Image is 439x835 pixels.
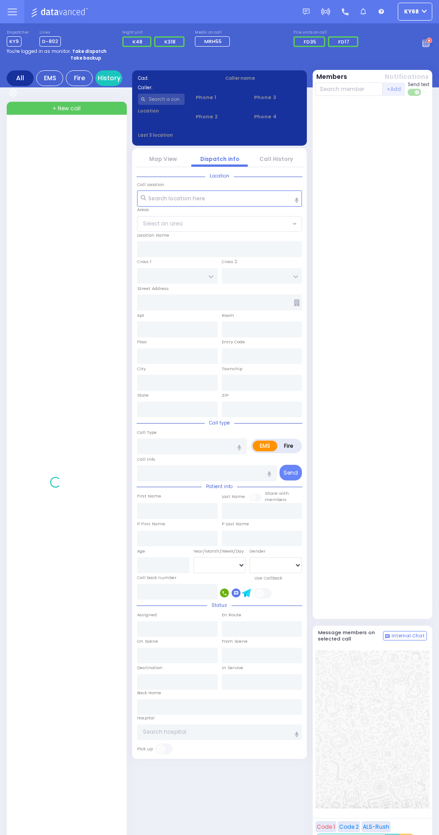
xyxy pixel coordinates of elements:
[315,821,336,832] button: Code 1
[207,602,232,609] span: Status
[36,70,63,86] div: EMS
[7,36,22,47] span: KY9
[137,312,144,319] label: Apt
[318,630,383,641] h5: Message members on selected call
[196,113,243,121] span: Phone 2
[138,84,214,91] label: Caller:
[294,299,300,306] span: Other building occupants
[316,72,347,82] button: Members
[137,456,155,463] label: Call Info
[277,441,301,451] label: Fire
[137,286,169,292] label: Street Address
[138,94,185,105] input: Search a contact
[137,232,169,238] label: Location Name
[143,220,183,228] span: Select an area
[222,259,237,265] label: Cross 2
[137,575,176,581] label: Call back number
[293,30,361,35] label: Fire units on call
[137,190,302,207] input: Search location here
[149,155,177,163] a: Map View
[137,207,149,213] label: Areas
[138,108,185,114] label: Location
[137,339,147,345] label: Floor
[250,548,266,554] label: Gender
[398,3,432,21] button: ky68
[222,638,248,645] label: From Scene
[66,70,93,86] div: Fire
[95,70,122,86] a: History
[253,441,277,451] label: EMS
[164,38,176,45] span: K318
[265,497,287,502] span: members
[385,634,390,639] img: comment-alt.png
[303,9,310,15] img: message.svg
[7,70,34,86] div: All
[259,155,293,163] a: Call History
[362,821,391,832] button: ALS-Rush
[222,493,245,500] label: Last Name
[205,420,234,426] span: Call type
[194,548,246,554] div: Year/Month/Week/Day
[315,82,383,96] input: Search member
[133,38,142,45] span: K48
[70,55,101,61] strong: Take backup
[137,182,164,188] label: Call Location
[39,36,61,47] span: D-802
[338,821,360,832] button: Code 2
[137,665,163,671] label: Destination
[137,612,157,618] label: Assigned
[137,638,158,645] label: On Scene
[137,715,155,721] label: Hospital
[222,521,249,527] label: P Last Name
[138,75,214,82] label: Cad:
[254,94,301,101] span: Phone 3
[195,30,232,35] label: Medic on call
[137,746,153,752] label: Pick up
[137,548,145,554] label: Age
[222,312,234,319] label: Room
[7,48,71,55] span: You're logged in as monitor.
[392,633,425,639] span: Internal Chat
[137,493,161,499] label: First Name
[137,366,146,372] label: City
[137,259,151,265] label: Cross 1
[31,6,90,17] img: Logo
[408,88,422,97] label: Turn off text
[137,521,165,527] label: P First Name
[254,113,301,121] span: Phone 4
[52,104,81,112] span: + New call
[404,8,419,16] span: ky68
[408,81,430,88] span: Send text
[196,94,243,101] span: Phone 1
[222,612,241,618] label: En Route
[222,339,245,345] label: Entry Code
[280,465,302,480] button: Send
[222,366,242,372] label: Township
[137,392,149,398] label: State
[225,75,301,82] label: Caller name
[72,48,107,55] strong: Take dispatch
[122,30,187,35] label: Night unit
[137,690,161,696] label: Back Home
[202,483,237,490] span: Patient info
[385,72,429,82] button: Notifications
[137,429,157,436] label: Call Type
[200,155,239,163] a: Dispatch info
[383,631,427,641] button: Internal Chat
[138,132,220,138] label: Last 3 location
[39,30,61,35] label: Lines
[304,38,316,45] span: FD35
[265,490,289,496] small: Share with
[254,575,282,581] label: Use Callback
[222,392,228,398] label: ZIP
[222,665,243,671] label: In Service
[338,38,349,45] span: FD17
[137,724,302,740] input: Search hospital
[205,173,234,179] span: Location
[204,38,222,45] span: MRH55
[7,30,29,35] label: Dispatcher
